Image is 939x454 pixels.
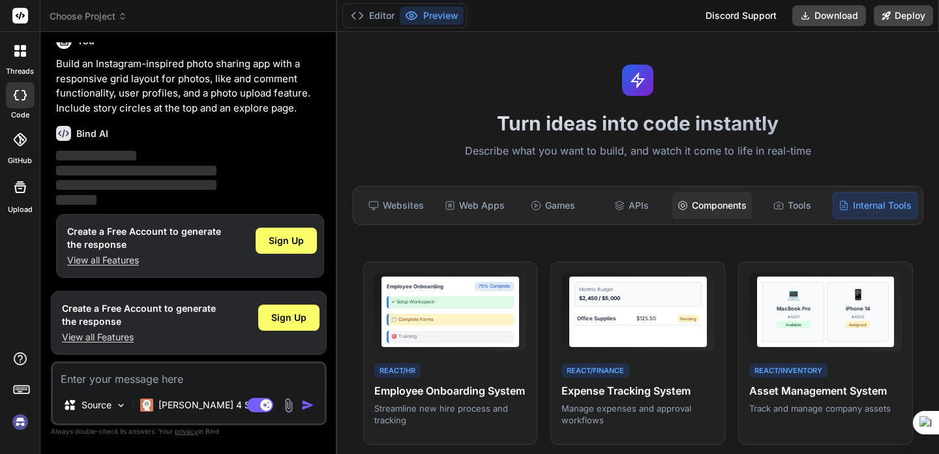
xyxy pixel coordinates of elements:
[56,195,97,205] span: ‌
[359,192,434,219] div: Websites
[792,5,866,26] button: Download
[62,331,216,344] p: View all Features
[271,311,306,324] span: Sign Up
[346,7,400,25] button: Editor
[777,321,811,328] div: Available
[846,321,870,328] div: Assigned
[749,363,827,378] div: React/Inventory
[374,383,527,399] h4: Employee Onboarding System
[846,314,870,320] div: #A002
[11,110,29,121] label: code
[387,314,513,326] div: 📋 Complete Forms
[281,398,296,413] img: attachment
[82,399,112,412] p: Source
[158,399,256,412] p: [PERSON_NAME] 4 S..
[698,5,784,26] div: Discord Support
[67,254,221,267] p: View all Features
[387,331,513,343] div: 🎯 Training
[636,314,656,322] div: $125.50
[56,166,216,175] span: ‌
[593,192,669,219] div: APIs
[749,383,902,399] h4: Asset Management System
[833,192,917,219] div: Internal Tools
[777,305,811,312] div: MacBook Pro
[400,7,464,25] button: Preview
[777,314,811,320] div: #A001
[749,402,902,414] p: Track and manage company assets
[9,411,31,433] img: signin
[754,192,830,219] div: Tools
[6,66,34,77] label: threads
[8,155,32,166] label: GitHub
[62,302,216,328] h1: Create a Free Account to generate the response
[387,282,443,290] div: Employee Onboarding
[76,127,108,140] h6: Bind AI
[561,383,714,399] h4: Expense Tracking System
[846,305,870,312] div: iPhone 14
[345,112,931,135] h1: Turn ideas into code instantly
[67,225,221,251] h1: Create a Free Account to generate the response
[115,400,127,411] img: Pick Models
[56,57,324,115] p: Build an Instagram-inspired photo sharing app with a responsive grid layout for photos, like and ...
[678,315,699,322] div: Pending
[175,427,198,435] span: privacy
[56,180,216,190] span: ‌
[51,425,327,438] p: Always double-check its answers. Your in Bind
[787,286,800,302] div: 💻
[301,399,314,412] img: icon
[561,363,629,378] div: React/Finance
[672,192,752,219] div: Components
[579,286,696,294] div: Monthly Budget
[577,314,616,322] div: Office Supplies
[437,192,513,219] div: Web Apps
[8,204,33,215] label: Upload
[345,143,931,160] p: Describe what you want to build, and watch it come to life in real-time
[515,192,591,219] div: Games
[852,286,865,302] div: 📱
[561,402,714,426] p: Manage expenses and approval workflows
[874,5,933,26] button: Deploy
[50,10,127,23] span: Choose Project
[374,402,527,426] p: Streamline new hire process and tracking
[140,399,153,412] img: Claude 4 Sonnet
[579,294,696,302] div: $2,450 / $5,000
[374,363,421,378] div: React/HR
[387,296,513,309] div: ✓ Setup Workspace
[269,234,304,247] span: Sign Up
[56,151,136,160] span: ‌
